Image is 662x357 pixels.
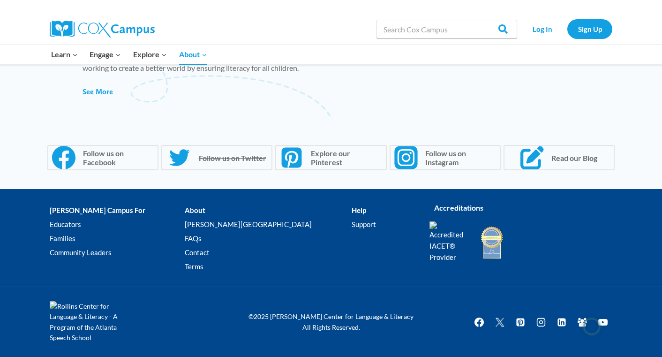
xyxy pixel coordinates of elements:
a: Contact [185,245,351,259]
a: Instagram [532,313,550,332]
a: Pinterest [511,313,530,332]
img: Accredited IACET® Provider [429,221,469,263]
span: Follow us on Facebook [80,149,154,167]
a: Read our Blog [504,145,615,170]
button: Child menu of Engage [84,45,128,64]
input: Search Cox Campus [376,20,517,38]
span: See More [83,87,113,96]
a: Follow us on Facebook [47,145,158,170]
strong: Accreditations [434,203,483,212]
img: Twitter X icon white [494,317,505,327]
span: Follow us on Instagram [422,149,496,167]
a: YouTube [594,313,612,332]
a: Families [50,231,185,245]
a: Terms [185,259,351,273]
img: IDA Accredited [480,225,504,260]
a: Facebook [470,313,489,332]
p: ©2025 [PERSON_NAME] Center for Language & Literacy All Rights Reserved. [242,311,420,333]
a: Follow us on Instagram [390,145,501,170]
a: Sign Up [567,19,612,38]
span: Follow us on Twitter [196,153,266,162]
a: [PERSON_NAME][GEOGRAPHIC_DATA] [185,217,351,231]
a: Twitter [490,313,509,332]
a: Log In [522,19,563,38]
a: FAQs [185,231,351,245]
span: Explore our Pinterest [308,149,382,167]
img: Cox Campus [50,21,155,38]
a: Educators [50,217,185,231]
button: Child menu of About [173,45,213,64]
a: Follow us on Twitter [161,145,272,170]
a: Linkedin [552,313,571,332]
a: See More [83,87,113,97]
nav: Primary Navigation [45,45,213,64]
button: Child menu of Learn [45,45,84,64]
a: Community Leaders [50,245,185,259]
img: Rollins Center for Language & Literacy - A Program of the Atlanta Speech School [50,301,134,343]
span: Read our Blog [549,153,597,162]
a: Facebook Group [573,313,592,332]
nav: Secondary Navigation [522,19,612,38]
a: Support [352,217,415,231]
a: Explore our Pinterest [275,145,386,170]
button: Child menu of Explore [127,45,173,64]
